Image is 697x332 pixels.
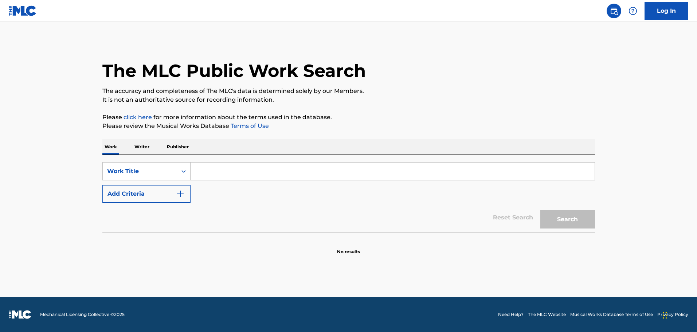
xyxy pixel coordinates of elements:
[9,310,31,319] img: logo
[102,122,595,130] p: Please review the Musical Works Database
[498,311,524,318] a: Need Help?
[102,87,595,95] p: The accuracy and completeness of The MLC's data is determined solely by our Members.
[570,311,653,318] a: Musical Works Database Terms of Use
[528,311,566,318] a: The MLC Website
[132,139,152,155] p: Writer
[626,4,640,18] div: Help
[102,185,191,203] button: Add Criteria
[102,162,595,232] form: Search Form
[229,122,269,129] a: Terms of Use
[607,4,621,18] a: Public Search
[629,7,637,15] img: help
[9,5,37,16] img: MLC Logo
[102,139,119,155] p: Work
[657,311,688,318] a: Privacy Policy
[176,190,185,198] img: 9d2ae6d4665cec9f34b9.svg
[337,240,360,255] p: No results
[610,7,618,15] img: search
[165,139,191,155] p: Publisher
[124,114,152,121] a: click here
[40,311,125,318] span: Mechanical Licensing Collective © 2025
[107,167,173,176] div: Work Title
[102,60,366,82] h1: The MLC Public Work Search
[661,297,697,332] iframe: Chat Widget
[645,2,688,20] a: Log In
[102,95,595,104] p: It is not an authoritative source for recording information.
[102,113,595,122] p: Please for more information about the terms used in the database.
[663,304,667,326] div: Drag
